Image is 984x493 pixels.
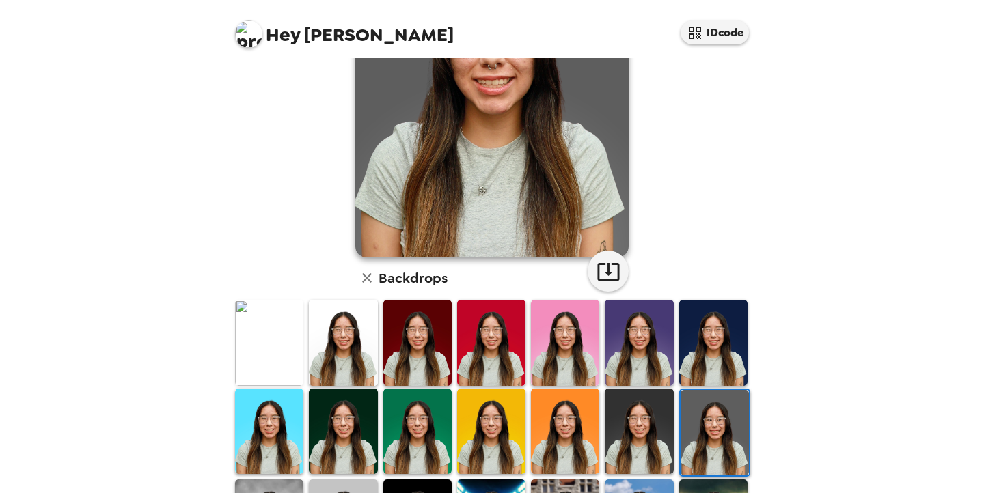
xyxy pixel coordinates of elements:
img: Original [235,300,303,385]
span: Hey [266,23,300,47]
span: [PERSON_NAME] [235,14,454,44]
h6: Backdrops [379,267,448,289]
button: IDcode [681,20,749,44]
img: profile pic [235,20,262,48]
